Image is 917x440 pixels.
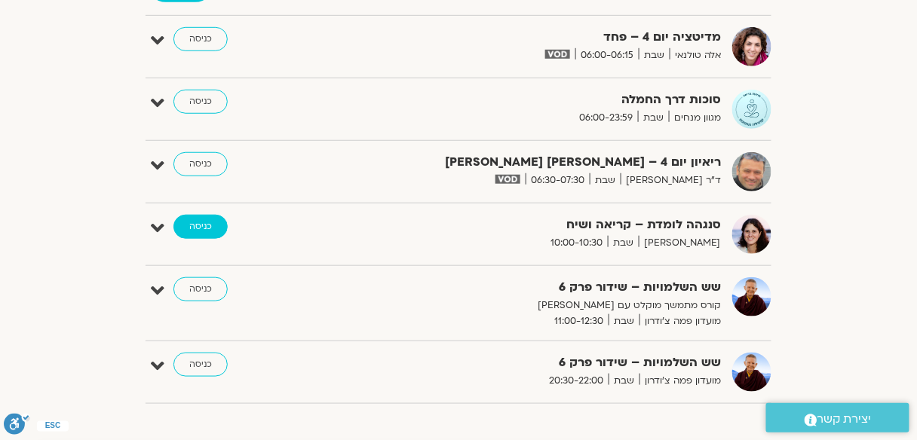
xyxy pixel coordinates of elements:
[173,277,228,301] a: כניסה
[766,403,909,432] a: יצירת קשר
[574,110,638,126] span: 06:00-23:59
[351,152,721,173] strong: ריאיון יום 4 – [PERSON_NAME] [PERSON_NAME]
[639,47,670,63] span: שבת
[639,373,721,389] span: מועדון פמה צ'ודרון
[638,110,669,126] span: שבת
[173,215,228,239] a: כניסה
[526,173,590,188] span: 06:30-07:30
[173,353,228,377] a: כניסה
[351,215,721,235] strong: סנגהה לומדת – קריאה ושיח
[173,152,228,176] a: כניסה
[351,298,721,313] p: קורס מתמשך מוקלט עם [PERSON_NAME]
[351,90,721,110] strong: סוכות דרך החמלה
[639,235,721,251] span: [PERSON_NAME]
[351,353,721,373] strong: שש השלמויות – שידור פרק 6
[173,27,228,51] a: כניסה
[669,110,721,126] span: מגוון מנחים
[351,27,721,47] strong: מדיטציה יום 4 – פחד
[670,47,721,63] span: אלה טולנאי
[590,173,621,188] span: שבת
[173,90,228,114] a: כניסה
[609,313,639,329] span: שבת
[495,175,520,184] img: vodicon
[575,47,639,63] span: 06:00-06:15
[545,235,608,251] span: 10:00-10:30
[351,277,721,298] strong: שש השלמויות – שידור פרק 6
[545,50,570,59] img: vodicon
[549,313,609,329] span: 11:00-12:30
[639,313,721,329] span: מועדון פמה צ'ודרון
[817,409,872,429] span: יצירת קשר
[544,373,609,389] span: 20:30-22:00
[621,173,721,188] span: ד"ר [PERSON_NAME]
[609,373,639,389] span: שבת
[608,235,639,251] span: שבת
